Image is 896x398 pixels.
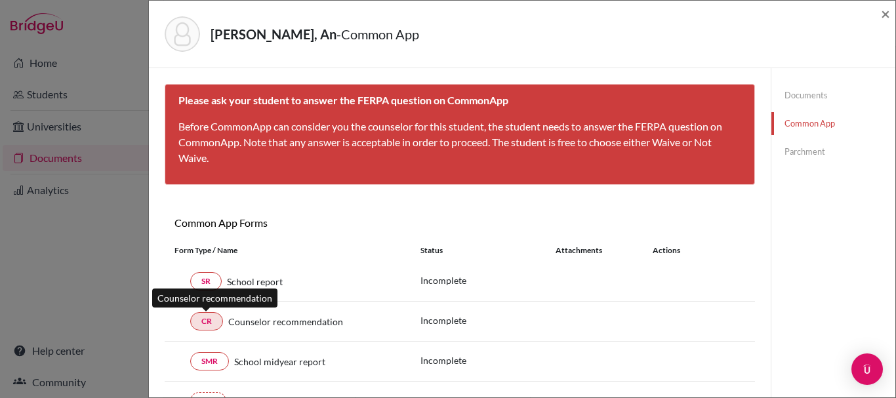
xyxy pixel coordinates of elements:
[165,245,411,256] div: Form Type / Name
[771,112,895,135] a: Common App
[881,4,890,23] span: ×
[178,94,508,106] b: Please ask your student to answer the FERPA question on CommonApp
[152,289,277,308] div: Counselor recommendation
[556,245,637,256] div: Attachments
[190,272,222,290] a: SR
[420,353,556,367] p: Incomplete
[881,6,890,22] button: Close
[234,355,325,368] span: School midyear report
[771,140,895,163] a: Parchment
[178,119,741,166] p: Before CommonApp can consider you the counselor for this student, the student needs to answer the...
[211,26,336,42] strong: [PERSON_NAME], An
[851,353,883,385] div: Open Intercom Messenger
[420,313,556,327] p: Incomplete
[190,352,229,370] a: SMR
[228,315,343,328] span: Counselor recommendation
[771,84,895,107] a: Documents
[190,312,223,330] a: CR
[165,216,460,229] h6: Common App Forms
[420,245,556,256] div: Status
[420,273,556,287] p: Incomplete
[637,245,718,256] div: Actions
[227,275,283,289] span: School report
[336,26,419,42] span: - Common App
